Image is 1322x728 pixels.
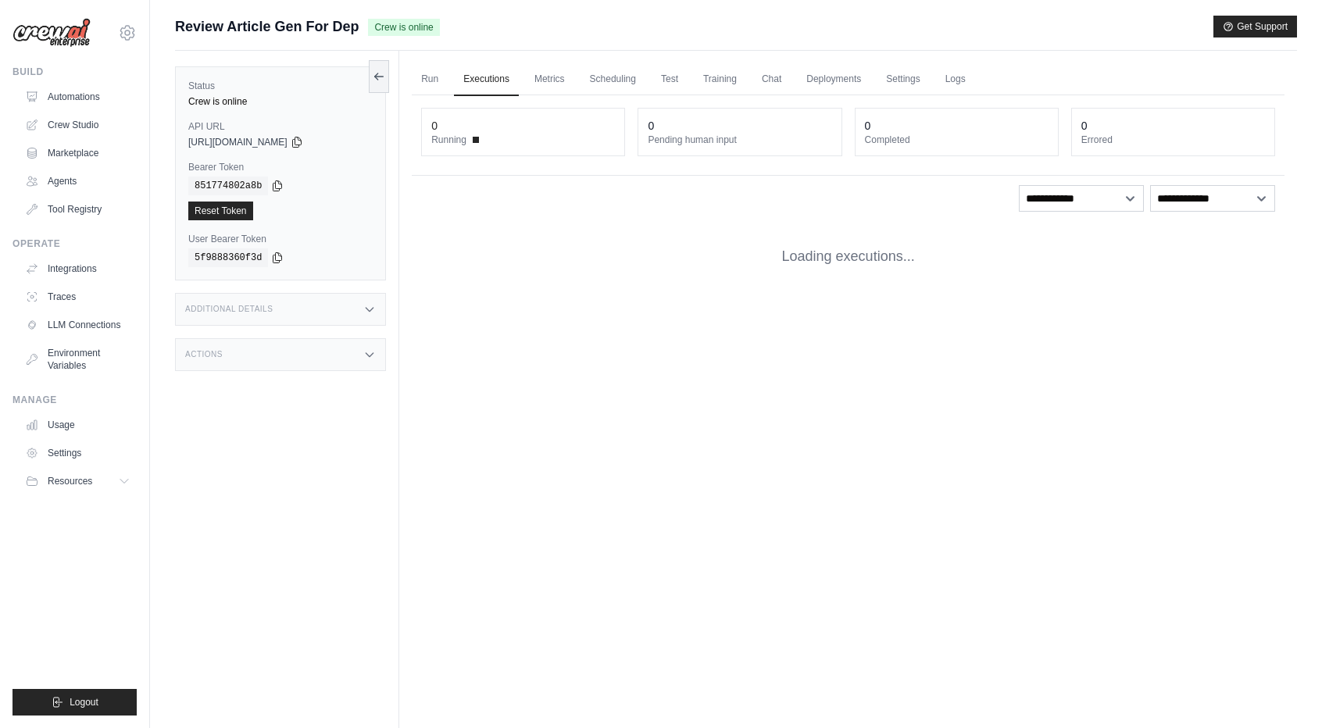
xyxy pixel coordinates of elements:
a: Environment Variables [19,341,137,378]
div: 0 [1081,118,1088,134]
dt: Pending human input [648,134,831,146]
button: Get Support [1213,16,1297,37]
a: Reset Token [188,202,253,220]
span: Review Article Gen For Dep [175,16,359,37]
h3: Additional Details [185,305,273,314]
a: Integrations [19,256,137,281]
span: Running [431,134,466,146]
span: Logout [70,696,98,708]
a: Crew Studio [19,112,137,137]
label: Status [188,80,373,92]
a: LLM Connections [19,312,137,337]
a: Run [412,63,448,96]
div: Build [13,66,137,78]
a: Logs [936,63,975,96]
a: Traces [19,284,137,309]
h3: Actions [185,350,223,359]
a: Usage [19,412,137,437]
div: 0 [648,118,654,134]
a: Test [652,63,688,96]
div: Loading executions... [412,221,1284,292]
div: Crew is online [188,95,373,108]
a: Automations [19,84,137,109]
a: Scheduling [581,63,645,96]
div: 0 [865,118,871,134]
dt: Completed [865,134,1049,146]
div: Manage [13,394,137,406]
button: Resources [19,469,137,494]
div: Operate [13,237,137,250]
a: Settings [877,63,929,96]
div: 0 [431,118,438,134]
dt: Errored [1081,134,1265,146]
a: Chat [752,63,791,96]
a: Training [694,63,746,96]
a: Deployments [797,63,870,96]
code: 851774802a8b [188,177,268,195]
img: Logo [13,18,91,48]
code: 5f9888360f3d [188,248,268,267]
span: [URL][DOMAIN_NAME] [188,136,288,148]
span: Crew is online [368,19,439,36]
a: Executions [454,63,519,96]
a: Metrics [525,63,574,96]
label: User Bearer Token [188,233,373,245]
a: Agents [19,169,137,194]
button: Logout [13,689,137,716]
a: Marketplace [19,141,137,166]
label: API URL [188,120,373,133]
label: Bearer Token [188,161,373,173]
a: Tool Registry [19,197,137,222]
span: Resources [48,475,92,487]
a: Settings [19,441,137,466]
